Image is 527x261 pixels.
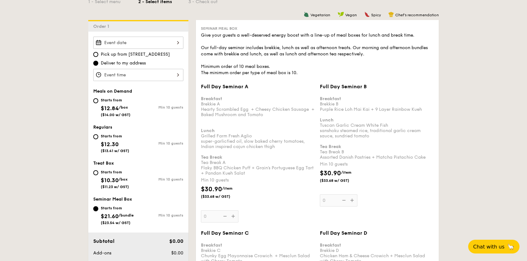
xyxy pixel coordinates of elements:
div: Min 10 guests [320,161,434,167]
span: Full Day Seminar D [320,230,367,236]
span: Spicy [371,13,381,17]
input: Deliver to my address [93,61,98,66]
input: Event time [93,69,183,81]
b: Tea Break [201,155,222,160]
div: Brekkie A Hearty Scrambled Egg + Cheesy Chicken Sausage + Baked Mushroom and Tomato Grilled Farm ... [201,91,315,176]
span: Seminar Meal Box [93,197,132,202]
span: Subtotal [93,238,115,244]
span: Order 1 [93,24,112,29]
b: Tea Break [320,144,341,149]
span: ($14.00 w/ GST) [101,113,130,117]
span: Chef's recommendation [395,13,439,17]
span: Meals on Demand [93,89,132,94]
input: Event date [93,37,183,49]
span: Full Day Seminar B [320,84,367,90]
b: Breakfast [201,96,222,101]
div: Min 10 guests [201,177,315,183]
span: Deliver to my address [101,60,146,66]
div: Starts from [101,98,130,103]
span: Add-ons [93,250,111,256]
span: 🦙 [507,243,514,250]
img: icon-vegetarian.fe4039eb.svg [304,12,309,17]
span: /box [119,177,128,182]
img: icon-spicy.37a8142b.svg [364,12,370,17]
div: Min 10 guests [138,213,183,217]
b: Lunch [201,128,215,133]
span: /box [119,105,128,110]
span: $10.30 [101,177,119,184]
div: Min 10 guests [138,105,183,110]
button: Chat with us🦙 [468,240,519,253]
span: Pick up from [STREET_ADDRESS] [101,51,170,58]
b: Breakfast [320,96,341,101]
span: Regulars [93,125,112,130]
input: Starts from$21.60/bundle($23.54 w/ GST)Min 10 guests [93,206,98,211]
span: /bundle [119,213,134,217]
span: $0.00 [169,238,183,244]
div: Min 10 guests [138,177,183,182]
input: Starts from$12.84/box($14.00 w/ GST)Min 10 guests [93,98,98,103]
div: Brekkie B Purple Rice Loh Mai Kai + 9 Layer Rainbow Kueh Tuscan Garlic Cream White Fish sanshoku ... [320,91,434,160]
span: Vegetarian [310,13,330,17]
span: $30.90 [201,186,222,193]
img: icon-chef-hat.a58ddaea.svg [388,12,394,17]
div: Give your guests a well-deserved energy boost with a line-up of meal boxes for lunch and break ti... [201,32,434,76]
b: Lunch [320,117,334,123]
span: $30.90 [320,170,341,177]
span: $12.30 [101,141,119,148]
span: /item [222,186,233,191]
span: ($23.54 w/ GST) [101,221,130,225]
span: Full Day Seminar A [201,84,248,90]
div: Starts from [101,134,129,139]
span: Vegan [345,13,357,17]
img: icon-vegan.f8ff3823.svg [338,12,344,17]
span: ($33.68 w/ GST) [320,178,362,183]
b: Breakfast [201,243,222,248]
span: $0.00 [171,250,183,256]
div: Starts from [101,206,134,211]
span: Seminar Meal Box [201,26,237,31]
div: Min 10 guests [138,141,183,146]
input: Pick up from [STREET_ADDRESS] [93,52,98,57]
span: ($11.23 w/ GST) [101,185,129,189]
span: ($33.68 w/ GST) [201,194,243,199]
span: /item [341,170,351,175]
b: Breakfast [320,243,341,248]
input: Starts from$12.30($13.41 w/ GST)Min 10 guests [93,134,98,139]
span: $12.84 [101,105,119,112]
input: Starts from$10.30/box($11.23 w/ GST)Min 10 guests [93,170,98,175]
span: ($13.41 w/ GST) [101,149,129,153]
span: $21.60 [101,213,119,220]
div: Starts from [101,170,129,175]
span: Chat with us [473,244,504,250]
span: Full Day Seminar C [201,230,249,236]
span: Treat Box [93,161,114,166]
